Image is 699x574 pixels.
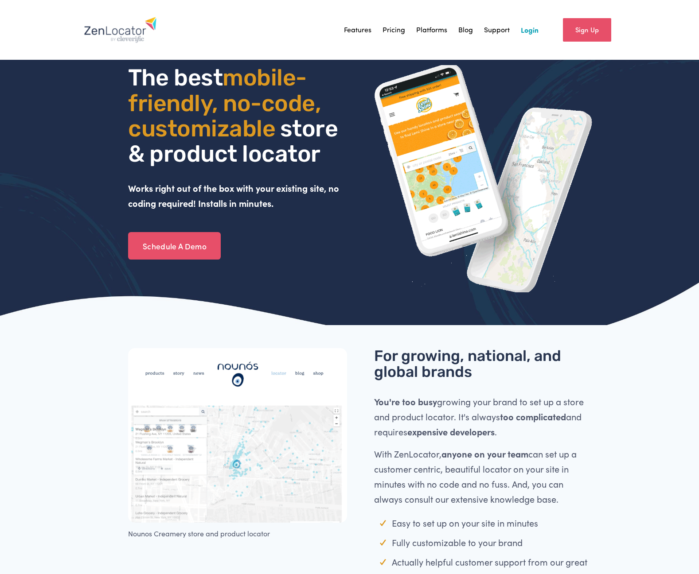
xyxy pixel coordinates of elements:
[484,23,510,36] a: Support
[128,115,343,167] span: store & product locator
[441,448,528,460] strong: anyone on your team
[128,529,270,538] span: Nounos Creamery store and product locator
[383,23,405,36] a: Pricing
[344,23,371,36] a: Features
[416,23,447,36] a: Platforms
[374,396,437,407] strong: You're too busy
[128,64,223,91] span: The best
[128,348,347,523] img: Nounos Creamery store and product locator
[84,16,157,43] img: Zenlocator
[128,232,221,260] a: Schedule A Demo
[374,65,593,292] img: ZenLocator phone mockup gif
[521,23,539,36] a: Login
[563,18,611,42] a: Sign Up
[128,64,326,142] span: mobile- friendly, no-code, customizable
[374,448,579,505] span: With ZenLocator, can set up a customer centric, beautiful locator on your site in minutes with no...
[500,411,566,423] strong: too complicated
[392,517,538,529] span: Easy to set up on your site in minutes
[128,182,341,209] strong: Works right out of the box with your existing site, no coding required! Installs in minutes.
[374,396,586,438] span: growing your brand to set up a store and product locator. It's always and requires .
[458,23,473,36] a: Blog
[407,426,495,438] strong: expensive developers
[392,536,523,548] span: Fully customizable to your brand
[374,347,565,381] span: For growing, national, and global brands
